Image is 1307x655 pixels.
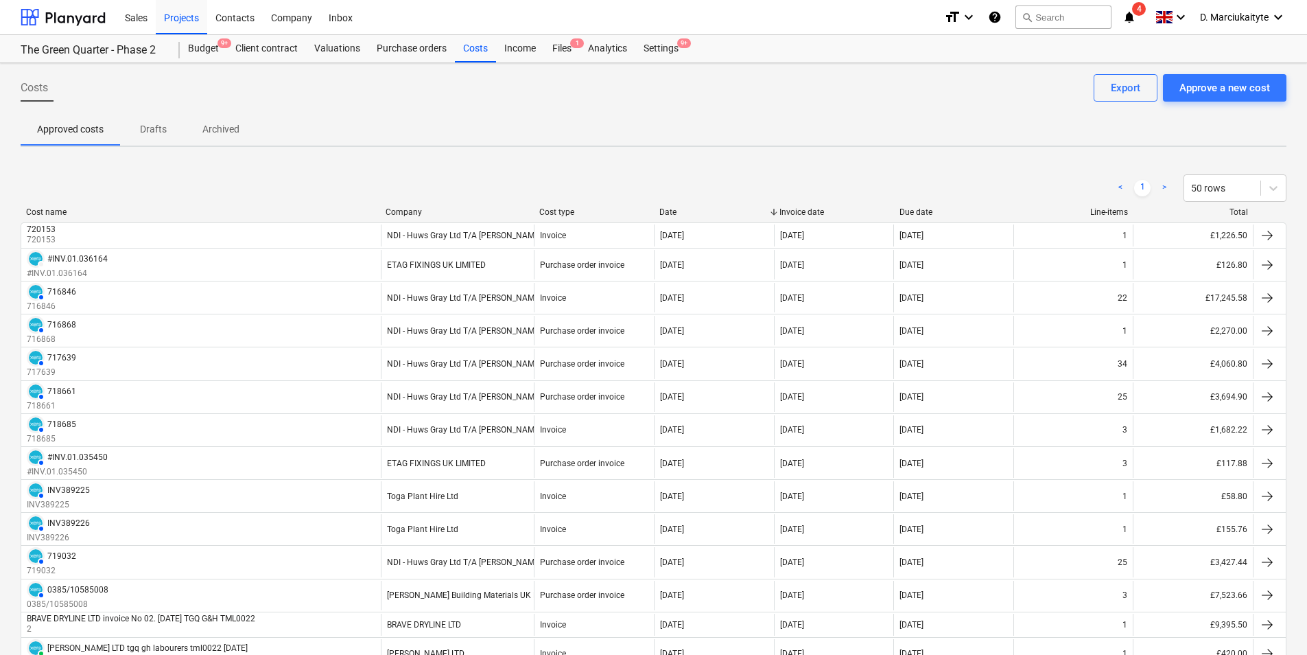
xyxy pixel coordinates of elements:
[387,492,458,501] div: Toga Plant Hire Ltd
[961,9,977,25] i: keyboard_arrow_down
[899,260,923,270] div: [DATE]
[1122,525,1127,534] div: 1
[1139,207,1248,217] div: Total
[635,35,687,62] a: Settings9+
[899,525,923,534] div: [DATE]
[27,614,255,623] div: BRAVE DRYLINE LTD invoice No 02. [DATE] TGQ G&H TML0022
[27,499,90,511] p: INV389225
[540,590,624,600] div: Purchase order invoice
[496,35,544,62] a: Income
[1133,382,1253,412] div: £3,694.90
[27,367,76,378] p: 717639
[368,35,455,62] a: Purchase orders
[1133,349,1253,378] div: £4,060.80
[29,483,43,497] img: xero.svg
[387,459,486,468] div: ETAG FIXINGS UK LIMITED
[27,316,45,334] div: Invoice has been synced with Xero and its status is currently AUTHORISED
[29,318,43,332] img: xero.svg
[544,35,580,62] a: Files1
[387,558,541,567] div: NDI - Huws Gray Ltd T/A [PERSON_NAME]
[386,207,528,217] div: Company
[780,231,804,240] div: [DATE]
[47,353,76,363] div: 717639
[540,392,624,402] div: Purchase order invoice
[387,525,458,534] div: Toga Plant Hire Ltd
[29,549,43,563] img: xero.svg
[660,590,684,600] div: [DATE]
[1118,293,1127,303] div: 22
[29,351,43,365] img: xero.svg
[780,492,804,501] div: [DATE]
[1122,260,1127,270] div: 1
[1133,481,1253,511] div: £58.80
[899,231,923,240] div: [DATE]
[306,35,368,62] div: Valuations
[29,417,43,431] img: xero.svg
[27,547,45,565] div: Invoice has been synced with Xero and its status is currently AUTHORISED
[580,35,635,62] a: Analytics
[27,448,45,466] div: Invoice has been synced with Xero and its status is currently AUTHORISED
[780,293,804,303] div: [DATE]
[780,620,804,630] div: [DATE]
[1019,207,1128,217] div: Line-items
[540,525,566,534] div: Invoice
[899,326,923,336] div: [DATE]
[1270,9,1286,25] i: keyboard_arrow_down
[27,283,45,301] div: Invoice has been synced with Xero and its status is currently AUTHORISED
[540,359,624,369] div: Purchase order invoice
[660,293,684,303] div: [DATE]
[387,359,541,369] div: NDI - Huws Gray Ltd T/A [PERSON_NAME]
[27,466,108,478] p: #INV.01.035450
[387,392,541,402] div: NDI - Huws Gray Ltd T/A [PERSON_NAME]
[47,518,90,528] div: INV389226
[899,293,923,303] div: [DATE]
[1118,392,1127,402] div: 25
[47,452,108,462] div: #INV.01.035450
[1179,79,1270,97] div: Approve a new cost
[227,35,306,62] div: Client contract
[27,334,76,345] p: 716868
[539,207,648,217] div: Cost type
[29,641,43,655] img: xero.svg
[21,43,163,58] div: The Green Quarter - Phase 2
[1112,180,1129,196] a: Previous page
[26,207,375,217] div: Cost name
[1122,492,1127,501] div: 1
[660,558,684,567] div: [DATE]
[780,459,804,468] div: [DATE]
[677,38,691,48] span: 9+
[1156,180,1173,196] a: Next page
[1133,415,1253,445] div: £1,682.22
[27,481,45,499] div: Invoice has been synced with Xero and its status is currently AUTHORISED
[47,485,90,495] div: INV389225
[27,415,45,433] div: Invoice has been synced with Xero and its status is currently AUTHORISED
[1132,2,1146,16] span: 4
[217,38,231,48] span: 9+
[47,585,108,595] div: 0385/10585008
[180,35,227,62] div: Budget
[27,514,45,532] div: Invoice has been synced with Xero and its status is currently AUTHORISED
[180,35,227,62] a: Budget9+
[27,301,76,312] p: 716846
[27,599,108,610] p: 0385/10585008
[899,558,923,567] div: [DATE]
[202,122,239,137] p: Archived
[780,392,804,402] div: [DATE]
[540,492,566,501] div: Invoice
[899,425,923,435] div: [DATE]
[660,392,684,402] div: [DATE]
[1133,581,1253,610] div: £7,523.66
[540,558,624,567] div: Purchase order invoice
[387,326,541,336] div: NDI - Huws Gray Ltd T/A [PERSON_NAME]
[1133,225,1253,246] div: £1,226.50
[1122,620,1127,630] div: 1
[1118,359,1127,369] div: 34
[660,459,684,468] div: [DATE]
[21,80,48,96] span: Costs
[540,326,624,336] div: Purchase order invoice
[780,590,804,600] div: [DATE]
[29,252,43,266] img: xero.svg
